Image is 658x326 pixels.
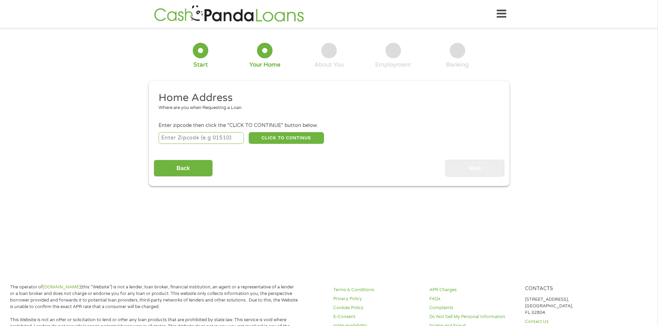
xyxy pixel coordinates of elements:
div: Enter zipcode then click the "CLICK TO CONTINUE" button below. [159,122,499,129]
a: APR Charges [429,287,517,293]
a: E-Consent [333,314,421,320]
a: Privacy Policy [333,296,421,302]
p: [STREET_ADDRESS], [GEOGRAPHIC_DATA], FL 32804. [525,296,613,316]
input: Enter Zipcode (e.g 01510) [159,132,244,144]
div: Banking [446,61,469,69]
img: GetLoanNow Logo [152,4,306,24]
a: FAQs [429,296,517,302]
a: Terms & Conditions [333,287,421,293]
input: Next [445,160,504,177]
a: [DOMAIN_NAME] [43,284,80,290]
a: Contact Us [525,318,613,325]
div: About You [314,61,344,69]
div: Your Home [249,61,280,69]
a: Cookies Policy [333,305,421,311]
div: Where are you when Requesting a Loan. [159,105,494,111]
div: Employment [375,61,411,69]
button: CLICK TO CONTINUE [249,132,324,144]
input: Back [154,160,213,177]
a: Complaints [429,305,517,311]
p: The operator of (this “Website”) is not a lender, loan broker, financial institution, an agent or... [10,284,298,310]
h2: Home Address [159,91,494,105]
div: Start [193,61,208,69]
a: Do Not Sell My Personal Information [429,314,517,320]
h4: Contacts [525,286,613,292]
